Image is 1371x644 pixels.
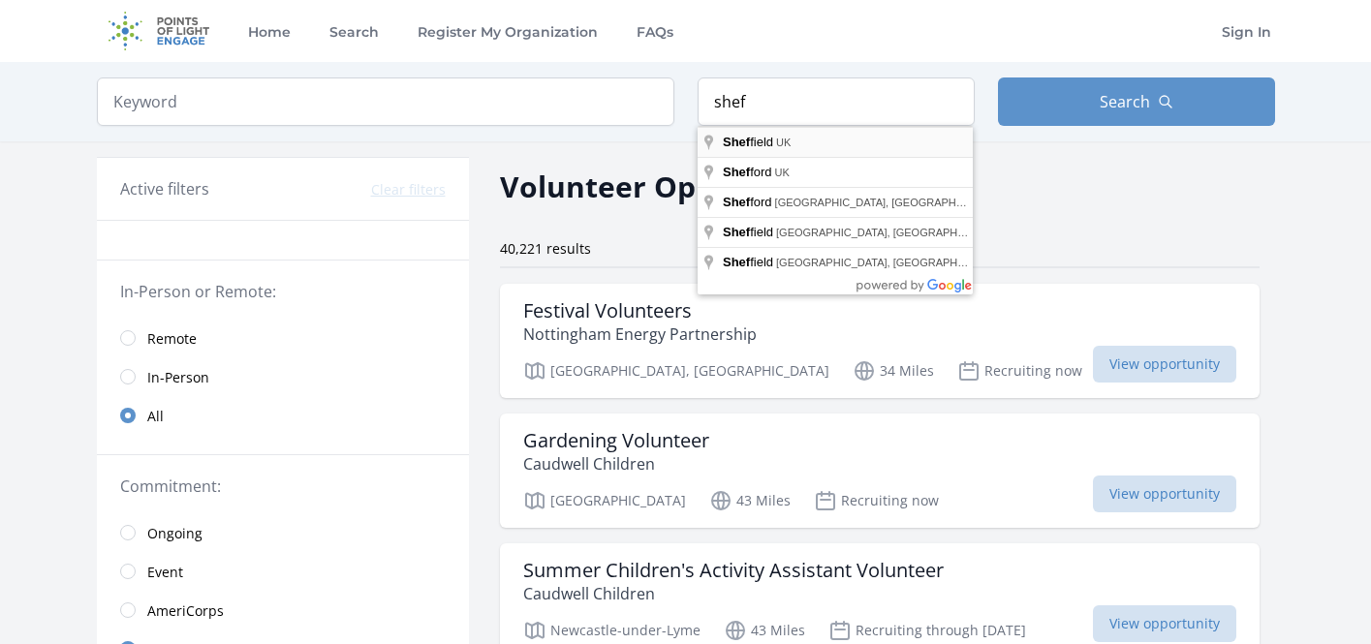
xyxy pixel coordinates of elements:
[776,227,1004,238] span: [GEOGRAPHIC_DATA], [GEOGRAPHIC_DATA]
[523,299,757,322] h3: Festival Volunteers
[723,255,750,269] span: Shef
[371,180,446,199] button: Clear filters
[723,165,750,179] span: Shef
[523,582,944,605] p: Caudwell Children
[523,322,757,346] p: Nottingham Energy Partnership
[723,195,750,209] span: Shef
[97,77,674,126] input: Keyword
[723,135,776,149] span: field
[957,359,1082,383] p: Recruiting now
[523,452,709,475] p: Caudwell Children
[97,357,469,396] a: In-Person
[723,135,750,149] span: Shef
[523,489,686,512] p: [GEOGRAPHIC_DATA]
[723,165,775,179] span: ford
[853,359,934,383] p: 34 Miles
[147,329,197,349] span: Remote
[97,513,469,552] a: Ongoing
[147,601,224,621] span: AmeriCorps
[97,319,469,357] a: Remote
[775,197,1003,208] span: [GEOGRAPHIC_DATA], [GEOGRAPHIC_DATA]
[776,137,791,148] span: UK
[523,429,709,452] h3: Gardening Volunteer
[1100,90,1150,113] span: Search
[998,77,1275,126] button: Search
[723,225,776,239] span: field
[120,280,446,303] legend: In-Person or Remote:
[724,619,805,642] p: 43 Miles
[97,396,469,435] a: All
[828,619,1026,642] p: Recruiting through [DATE]
[698,77,975,126] input: Location
[147,407,164,426] span: All
[723,225,750,239] span: Shef
[147,524,203,543] span: Ongoing
[775,167,790,178] span: UK
[723,255,776,269] span: field
[1093,475,1236,512] span: View opportunity
[523,619,701,642] p: Newcastle-under-Lyme
[120,177,209,200] h3: Active filters
[147,368,209,387] span: In-Person
[814,489,939,512] p: Recruiting now
[97,591,469,629] a: AmeriCorps
[776,257,1004,268] span: [GEOGRAPHIC_DATA], [GEOGRAPHIC_DATA]
[500,284,1260,398] a: Festival Volunteers Nottingham Energy Partnership [GEOGRAPHIC_DATA], [GEOGRAPHIC_DATA] 34 Miles R...
[1093,605,1236,642] span: View opportunity
[500,239,591,258] span: 40,221 results
[120,475,446,498] legend: Commitment:
[147,563,183,582] span: Event
[97,552,469,591] a: Event
[1093,346,1236,383] span: View opportunity
[523,559,944,582] h3: Summer Children's Activity Assistant Volunteer
[723,195,775,209] span: ford
[500,414,1260,528] a: Gardening Volunteer Caudwell Children [GEOGRAPHIC_DATA] 43 Miles Recruiting now View opportunity
[500,165,859,208] h2: Volunteer Opportunities
[523,359,829,383] p: [GEOGRAPHIC_DATA], [GEOGRAPHIC_DATA]
[709,489,791,512] p: 43 Miles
